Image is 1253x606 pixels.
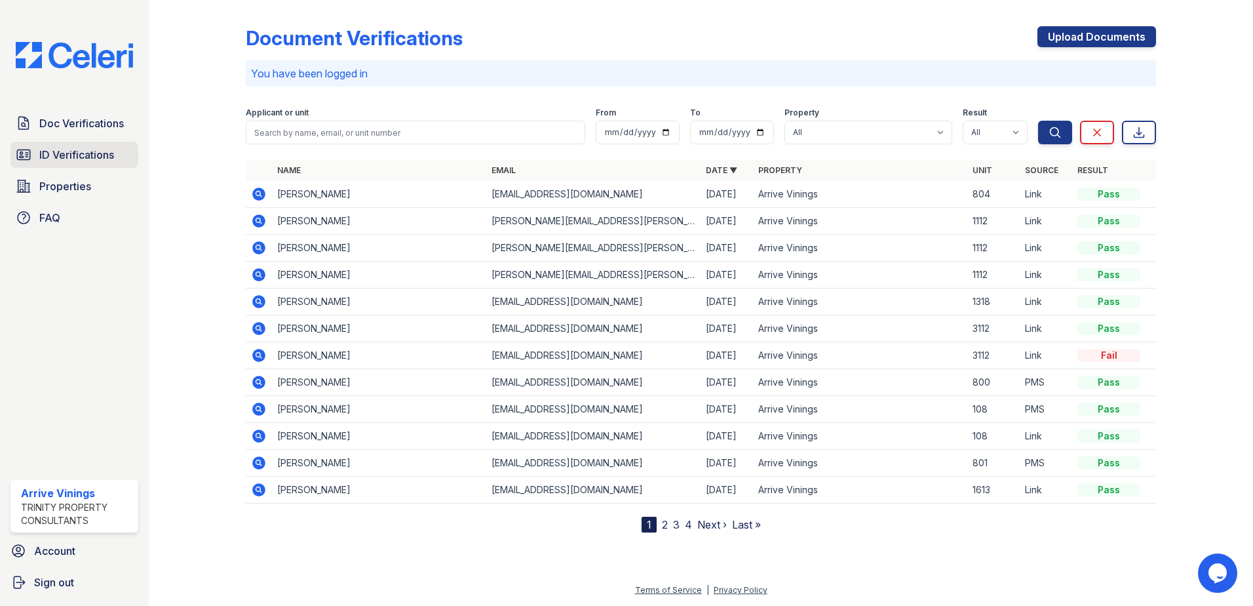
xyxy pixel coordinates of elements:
td: [PERSON_NAME][EMAIL_ADDRESS][PERSON_NAME][DOMAIN_NAME] [486,208,701,235]
a: Date ▼ [706,165,737,175]
td: 801 [967,450,1020,477]
div: Pass [1077,214,1140,228]
span: Sign out [34,575,74,590]
td: 1112 [967,262,1020,289]
span: Properties [39,178,91,194]
td: [PERSON_NAME] [272,181,486,208]
a: FAQ [10,205,138,231]
a: Name [277,165,301,175]
span: ID Verifications [39,147,114,163]
td: 1613 [967,477,1020,504]
a: Source [1025,165,1058,175]
a: Unit [973,165,992,175]
td: Arrive Vinings [753,235,967,262]
img: CE_Logo_Blue-a8612792a0a2168367f1c8372b55b34899dd931a85d93a1a3d3e32e68fde9ad4.png [5,42,144,68]
td: Arrive Vinings [753,181,967,208]
div: Trinity Property Consultants [21,501,133,527]
td: PMS [1020,396,1072,423]
td: Link [1020,289,1072,315]
div: | [706,585,709,595]
td: [EMAIL_ADDRESS][DOMAIN_NAME] [486,396,701,423]
td: [EMAIL_ADDRESS][DOMAIN_NAME] [486,369,701,396]
label: Applicant or unit [246,108,309,118]
iframe: chat widget [1198,554,1240,593]
td: Arrive Vinings [753,369,967,396]
div: Pass [1077,268,1140,281]
div: Pass [1077,241,1140,254]
td: [DATE] [701,423,753,450]
td: [DATE] [701,181,753,208]
div: 1 [642,517,657,533]
td: 3112 [967,342,1020,369]
td: Link [1020,208,1072,235]
td: [PERSON_NAME][EMAIL_ADDRESS][PERSON_NAME][DOMAIN_NAME] [486,235,701,262]
span: Account [34,543,75,559]
td: Link [1020,423,1072,450]
td: [DATE] [701,262,753,289]
a: Sign out [5,569,144,596]
td: [DATE] [701,289,753,315]
td: Link [1020,315,1072,342]
td: Link [1020,262,1072,289]
td: 1318 [967,289,1020,315]
a: Last » [732,518,761,531]
div: Fail [1077,349,1140,362]
td: [PERSON_NAME] [272,235,486,262]
td: PMS [1020,369,1072,396]
a: 4 [685,518,692,531]
td: [PERSON_NAME] [272,342,486,369]
td: Arrive Vinings [753,315,967,342]
a: Privacy Policy [714,585,767,595]
a: Property [758,165,802,175]
td: 108 [967,396,1020,423]
td: 804 [967,181,1020,208]
td: [DATE] [701,342,753,369]
td: Link [1020,235,1072,262]
label: Result [963,108,987,118]
a: Email [492,165,516,175]
td: [PERSON_NAME] [272,396,486,423]
div: Pass [1077,430,1140,443]
td: [EMAIL_ADDRESS][DOMAIN_NAME] [486,450,701,477]
div: Pass [1077,295,1140,308]
div: Pass [1077,322,1140,335]
td: Arrive Vinings [753,423,967,450]
td: Arrive Vinings [753,450,967,477]
td: Arrive Vinings [753,477,967,504]
td: 1112 [967,208,1020,235]
a: Terms of Service [635,585,702,595]
td: [PERSON_NAME] [272,477,486,504]
td: [EMAIL_ADDRESS][DOMAIN_NAME] [486,181,701,208]
td: [EMAIL_ADDRESS][DOMAIN_NAME] [486,423,701,450]
td: [DATE] [701,450,753,477]
td: Arrive Vinings [753,396,967,423]
div: Pass [1077,483,1140,496]
a: ID Verifications [10,142,138,168]
td: Arrive Vinings [753,262,967,289]
a: Doc Verifications [10,110,138,136]
td: [PERSON_NAME] [272,315,486,342]
td: Arrive Vinings [753,289,967,315]
a: Upload Documents [1037,26,1156,47]
td: [DATE] [701,208,753,235]
div: Pass [1077,188,1140,201]
td: Link [1020,342,1072,369]
span: FAQ [39,210,60,226]
td: [DATE] [701,477,753,504]
label: Property [784,108,819,118]
a: 2 [662,518,668,531]
td: [PERSON_NAME] [272,423,486,450]
a: Account [5,538,144,564]
label: From [596,108,616,118]
td: [EMAIL_ADDRESS][DOMAIN_NAME] [486,289,701,315]
td: [DATE] [701,315,753,342]
span: Doc Verifications [39,115,124,131]
td: PMS [1020,450,1072,477]
label: To [690,108,701,118]
td: [EMAIL_ADDRESS][DOMAIN_NAME] [486,477,701,504]
div: Pass [1077,456,1140,470]
div: Document Verifications [246,26,463,50]
input: Search by name, email, or unit number [246,121,585,144]
a: Next › [697,518,727,531]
